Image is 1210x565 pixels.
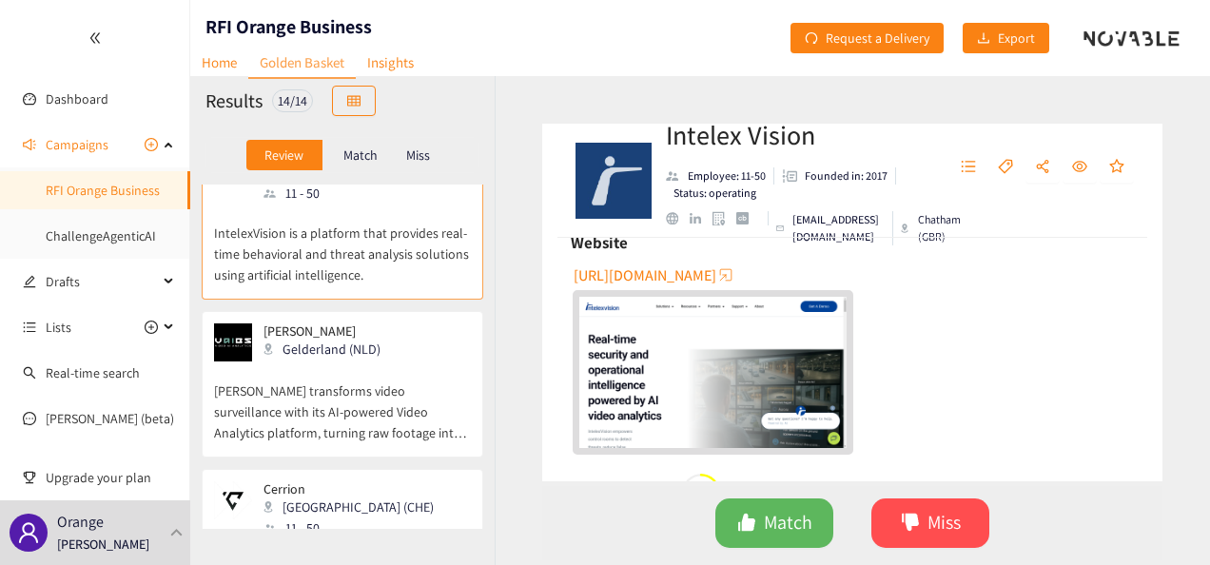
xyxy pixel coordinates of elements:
[343,147,378,163] p: Match
[998,159,1013,176] span: tag
[574,263,716,287] span: [URL][DOMAIN_NAME]
[57,510,104,534] p: Orange
[263,323,381,339] p: [PERSON_NAME]
[1115,474,1210,565] div: Widget de chat
[805,31,818,47] span: redo
[46,90,108,107] a: Dashboard
[46,364,140,381] a: Real-time search
[46,458,175,497] span: Upgrade your plan
[263,497,445,517] div: [GEOGRAPHIC_DATA] (CHE)
[248,48,356,79] a: Golden Basket
[790,23,944,53] button: redoRequest a Delivery
[666,116,928,154] h2: Intelex Vision
[356,48,425,77] a: Insights
[871,498,989,548] button: dislikeMiss
[666,167,774,185] li: Employees
[963,23,1049,53] button: downloadExport
[272,89,313,112] div: 14 / 14
[712,211,736,225] a: google maps
[46,445,175,483] a: My favourites
[715,498,833,548] button: likeMatch
[406,147,430,163] p: Miss
[673,185,756,202] p: Status: operating
[805,167,888,185] p: Founded in: 2017
[23,471,36,484] span: trophy
[901,211,977,245] div: Chatham (GBR)
[774,167,896,185] li: Founded in year
[1100,152,1134,183] button: star
[214,361,471,443] p: [PERSON_NAME] transforms video surveillance with its AI-powered Video Analytics platform, turning...
[46,308,71,346] span: Lists
[826,28,929,49] span: Request a Delivery
[1115,474,1210,565] iframe: Chat Widget
[1109,159,1124,176] span: star
[736,212,760,224] a: crunchbase
[214,481,252,519] img: Snapshot of the company's website
[574,260,735,290] button: [URL][DOMAIN_NAME]
[88,31,102,45] span: double-left
[23,138,36,151] span: sound
[579,297,847,447] img: Snapshot of the Company's website
[57,534,149,555] p: [PERSON_NAME]
[901,513,920,535] span: dislike
[205,88,263,114] h2: Results
[46,263,158,301] span: Drafts
[576,143,652,219] img: Company Logo
[145,138,158,151] span: plus-circle
[666,212,690,224] a: website
[571,228,628,257] h6: Website
[951,152,986,183] button: unordered-list
[145,321,158,334] span: plus-circle
[214,323,252,361] img: Snapshot of the company's website
[46,126,108,164] span: Campaigns
[571,478,670,507] h6: Activity index
[792,211,885,245] p: [EMAIL_ADDRESS][DOMAIN_NAME]
[347,94,361,109] span: table
[737,513,756,535] span: like
[998,28,1035,49] span: Export
[263,517,445,538] div: 11 - 50
[988,152,1023,183] button: tag
[690,213,712,224] a: linkedin
[764,508,812,537] span: Match
[1035,159,1050,176] span: share-alt
[205,13,372,40] h1: RFI Orange Business
[332,86,376,116] button: table
[17,521,40,544] span: user
[23,321,36,334] span: unordered-list
[1072,159,1087,176] span: eye
[263,339,392,360] div: Gelderland (NLD)
[1063,152,1097,183] button: eye
[214,204,471,285] p: IntelexVision is a platform that provides real-time behavioral and threat analysis solutions usin...
[688,167,766,185] p: Employee: 11-50
[263,183,381,204] div: 11 - 50
[46,227,156,244] a: ChallengeAgenticAI
[190,48,248,77] a: Home
[46,182,160,199] a: RFI Orange Business
[46,410,174,427] a: [PERSON_NAME] (beta)
[961,159,976,176] span: unordered-list
[23,275,36,288] span: edit
[1025,152,1060,183] button: share-alt
[977,31,990,47] span: download
[263,481,434,497] p: Cerrion
[579,297,847,447] a: website
[666,185,756,202] li: Status
[264,147,303,163] p: Review
[927,508,961,537] span: Miss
